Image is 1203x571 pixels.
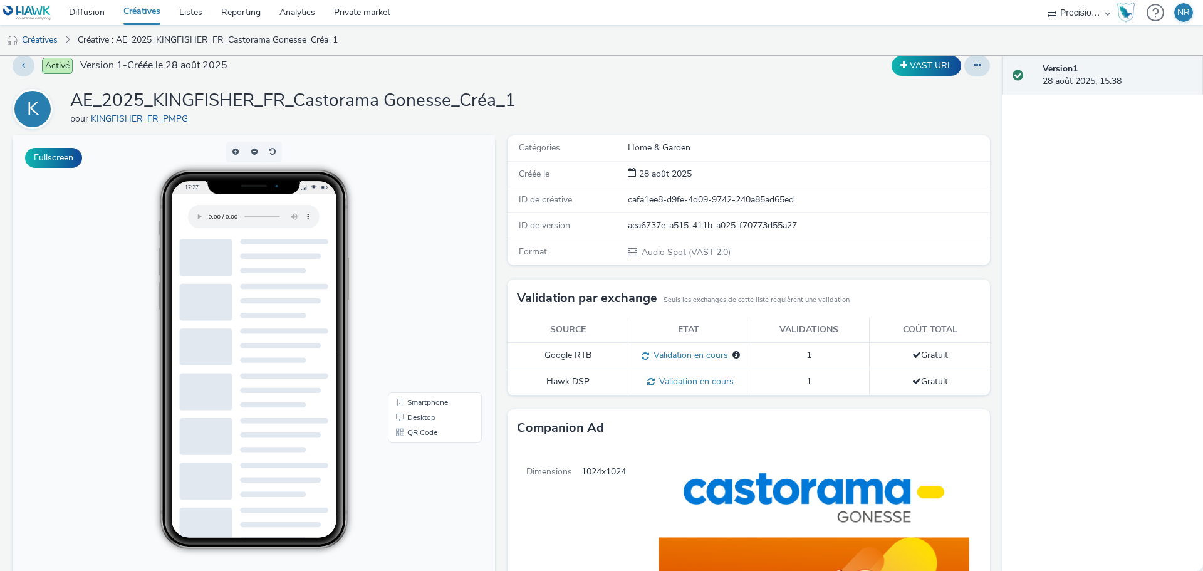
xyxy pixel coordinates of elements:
th: Coût total [870,317,991,343]
img: Hawk Academy [1117,3,1135,23]
button: VAST URL [892,56,961,76]
span: Créée le [519,168,549,180]
h1: AE_2025_KINGFISHER_FR_Castorama Gonesse_Créa_1 [70,89,516,113]
span: Activé [42,58,73,74]
span: Validation en cours [655,375,734,387]
span: QR Code [395,293,425,301]
span: 28 août 2025 [637,168,692,180]
li: QR Code [378,290,467,305]
li: Desktop [378,275,467,290]
a: K [13,103,58,115]
div: Home & Garden [628,142,989,154]
div: Dupliquer la créative en un VAST URL [888,56,964,76]
th: Validations [749,317,870,343]
span: 1 [806,375,811,387]
span: Catégories [519,142,560,154]
div: 28 août 2025, 15:38 [1043,63,1193,88]
div: NR [1177,3,1190,22]
small: Seuls les exchanges de cette liste requièrent une validation [664,295,850,305]
span: Smartphone [395,263,435,271]
span: Version 1 - Créée le 28 août 2025 [80,58,227,73]
a: KINGFISHER_FR_PMPG [91,113,193,125]
span: Gratuit [912,375,948,387]
th: Etat [628,317,749,343]
span: Validation en cours [649,349,728,361]
button: Fullscreen [25,148,82,168]
td: Google RTB [508,343,628,369]
h3: Companion Ad [517,419,604,437]
span: Gratuit [912,349,948,361]
div: aea6737e-a515-411b-a025-f70773d55a27 [628,219,989,232]
span: Audio Spot (VAST 2.0) [640,246,731,258]
span: ID de créative [519,194,572,206]
span: 17:27 [172,48,186,55]
li: Smartphone [378,259,467,275]
div: Création 28 août 2025, 15:38 [637,168,692,181]
h3: Validation par exchange [517,289,657,308]
div: cafa1ee8-d9fe-4d09-9742-240a85ad65ed [628,194,989,206]
strong: Version 1 [1043,63,1078,75]
td: Hawk DSP [508,369,628,396]
img: audio [6,34,19,47]
th: Source [508,317,628,343]
span: pour [70,113,91,125]
span: ID de version [519,219,570,231]
a: Créative : AE_2025_KINGFISHER_FR_Castorama Gonesse_Créa_1 [71,25,344,55]
span: 1 [806,349,811,361]
img: undefined Logo [3,5,51,21]
div: K [27,92,39,127]
span: Desktop [395,278,423,286]
a: Hawk Academy [1117,3,1140,23]
span: Format [519,246,547,258]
